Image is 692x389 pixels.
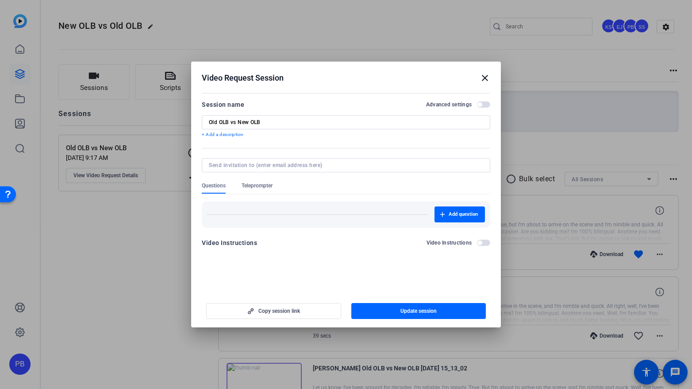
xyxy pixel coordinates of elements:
[449,211,478,218] span: Add question
[209,119,483,126] input: Enter Session Name
[209,162,480,169] input: Send invitation to (enter email address here)
[258,307,300,315] span: Copy session link
[202,73,490,83] div: Video Request Session
[206,303,341,319] button: Copy session link
[480,73,490,83] mat-icon: close
[202,182,226,189] span: Questions
[434,206,485,222] button: Add question
[242,182,273,189] span: Teleprompter
[427,239,472,246] h2: Video Instructions
[351,303,486,319] button: Update session
[202,131,490,138] p: + Add a description
[426,101,472,108] h2: Advanced settings
[202,99,244,110] div: Session name
[202,237,257,248] div: Video Instructions
[400,307,437,315] span: Update session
